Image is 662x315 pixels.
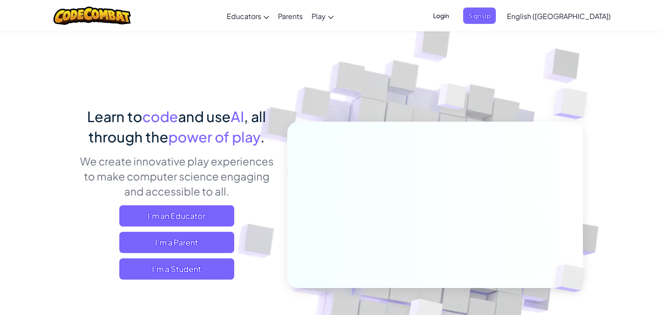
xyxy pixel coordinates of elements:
[260,128,265,146] span: .
[119,258,234,280] button: I'm a Student
[307,4,338,28] a: Play
[231,108,244,125] span: AI
[428,8,454,24] button: Login
[87,108,142,125] span: Learn to
[79,154,274,199] p: We create innovative play experiences to make computer science engaging and accessible to all.
[502,4,615,28] a: English ([GEOGRAPHIC_DATA])
[222,4,274,28] a: Educators
[312,12,326,21] span: Play
[507,12,611,21] span: English ([GEOGRAPHIC_DATA])
[540,246,606,311] img: Overlap cubes
[178,108,231,125] span: and use
[463,8,496,24] button: Sign Up
[274,4,307,28] a: Parents
[421,66,485,132] img: Overlap cubes
[168,128,260,146] span: power of play
[536,66,612,141] img: Overlap cubes
[227,12,261,21] span: Educators
[142,108,178,125] span: code
[53,7,131,25] img: CodeCombat logo
[119,232,234,253] a: I'm a Parent
[119,205,234,227] a: I'm an Educator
